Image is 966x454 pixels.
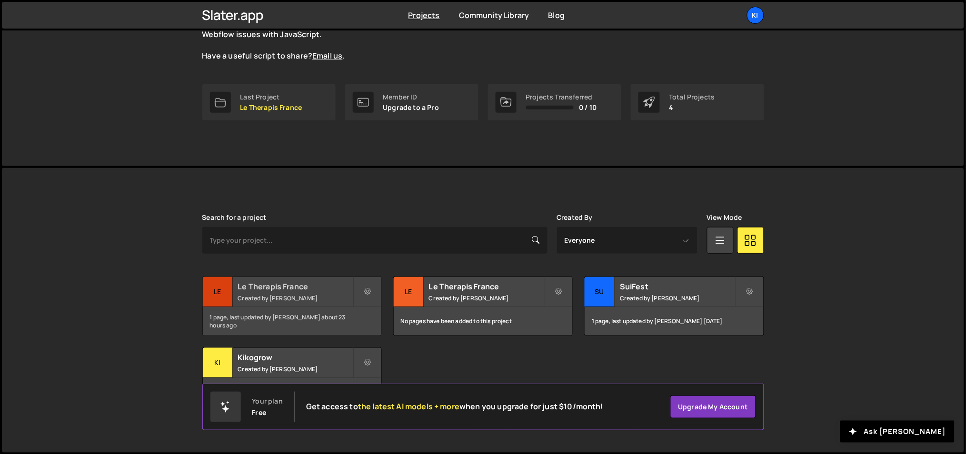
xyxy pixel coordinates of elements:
div: Last Project [240,93,302,101]
div: Free [252,409,267,416]
a: Blog [548,10,565,20]
p: Le Therapis France [240,104,302,111]
span: the latest AI models + more [358,401,459,412]
button: Ask [PERSON_NAME] [840,421,955,443]
div: Projects Transferred [526,93,597,101]
div: Le [203,277,233,307]
div: Ki [203,348,233,378]
div: 1 page, last updated by [PERSON_NAME] about 23 hours ago [203,307,381,336]
a: Email us [312,50,342,61]
small: Created by [PERSON_NAME] [238,365,353,373]
a: Community Library [459,10,529,20]
a: Last Project Le Therapis France [202,84,336,120]
div: Member ID [383,93,439,101]
div: 1 page, last updated by [PERSON_NAME] [DATE] [203,378,381,406]
small: Created by [PERSON_NAME] [620,294,735,302]
p: 4 [669,104,715,111]
label: View Mode [707,214,742,221]
div: Le [394,277,424,307]
div: No pages have been added to this project [394,307,572,336]
small: Created by [PERSON_NAME] [429,294,544,302]
span: 0 / 10 [579,104,597,111]
h2: SuiFest [620,281,735,292]
a: Su SuiFest Created by [PERSON_NAME] 1 page, last updated by [PERSON_NAME] [DATE] [584,276,764,336]
h2: Kikogrow [238,352,353,363]
label: Created By [557,214,593,221]
a: Le Le Therapis France Created by [PERSON_NAME] No pages have been added to this project [393,276,573,336]
a: Ki [747,7,764,24]
a: Projects [408,10,440,20]
a: Le Le Therapis France Created by [PERSON_NAME] 1 page, last updated by [PERSON_NAME] about 23 hou... [202,276,382,336]
div: Total Projects [669,93,715,101]
small: Created by [PERSON_NAME] [238,294,353,302]
div: 1 page, last updated by [PERSON_NAME] [DATE] [585,307,763,336]
h2: Le Therapis France [238,281,353,292]
h2: Le Therapis France [429,281,544,292]
div: Su [585,277,615,307]
h2: Get access to when you upgrade for just $10/month! [306,402,604,411]
a: Upgrade my account [670,395,756,418]
a: Ki Kikogrow Created by [PERSON_NAME] 1 page, last updated by [PERSON_NAME] [DATE] [202,347,382,407]
input: Type your project... [202,227,548,254]
label: Search for a project [202,214,267,221]
p: The is live and growing. Explore the curated scripts to solve common Webflow issues with JavaScri... [202,19,545,61]
p: Upgrade to a Pro [383,104,439,111]
div: Your plan [252,397,283,405]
